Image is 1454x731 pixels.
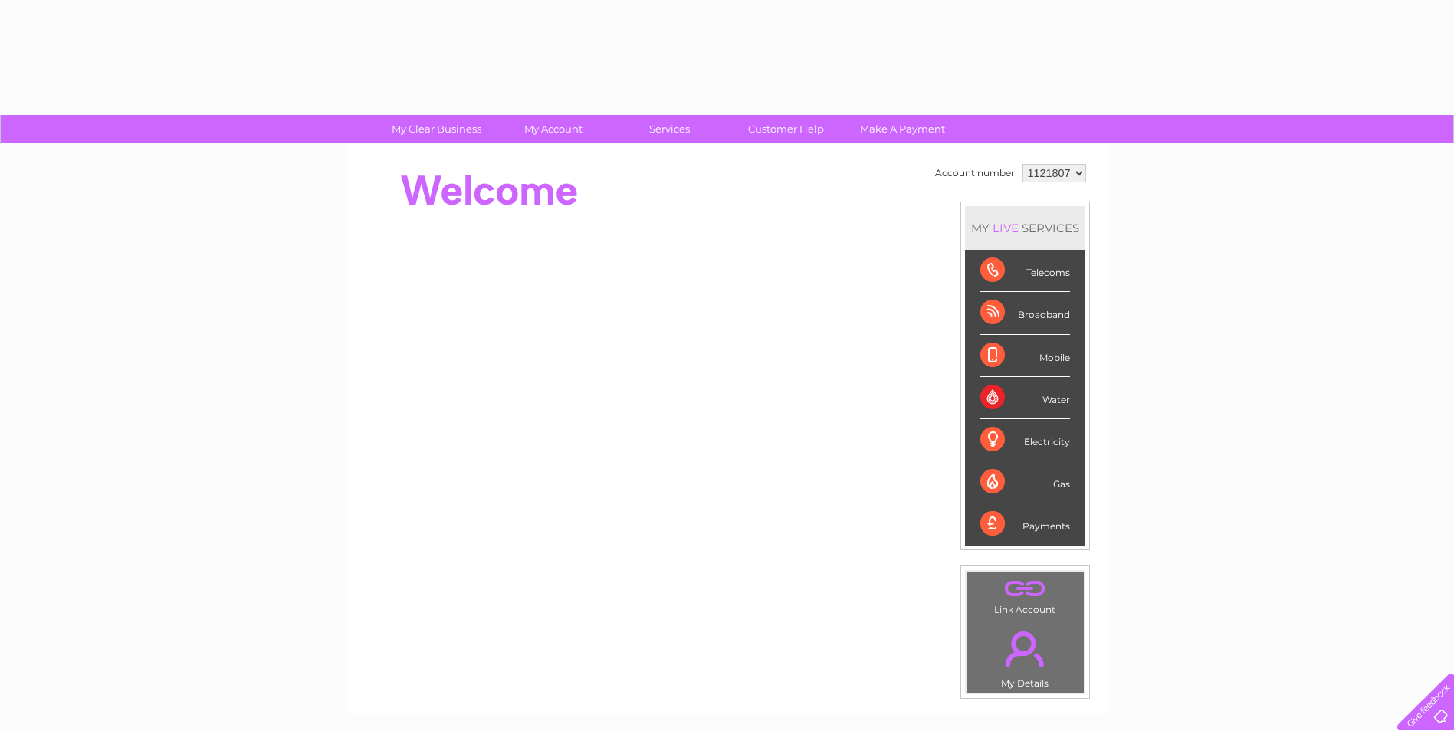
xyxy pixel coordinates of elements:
div: Broadband [980,292,1070,334]
a: Services [606,115,733,143]
a: My Clear Business [373,115,500,143]
div: Payments [980,503,1070,545]
a: . [970,622,1080,676]
div: Telecoms [980,250,1070,292]
td: Account number [931,160,1019,186]
a: Make A Payment [839,115,966,143]
div: Gas [980,461,1070,503]
div: LIVE [990,221,1022,235]
a: Customer Help [723,115,849,143]
td: Link Account [966,571,1085,619]
div: Mobile [980,335,1070,377]
div: Electricity [980,419,1070,461]
a: My Account [490,115,616,143]
a: . [970,575,1080,602]
div: MY SERVICES [965,206,1085,250]
td: My Details [966,618,1085,693]
div: Water [980,377,1070,419]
